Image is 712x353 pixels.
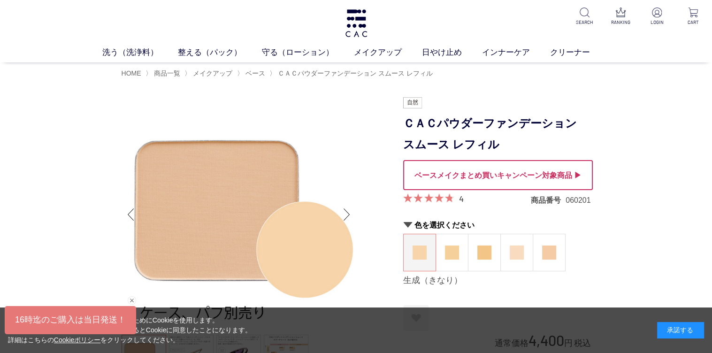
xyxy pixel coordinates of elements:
div: 承諾する [657,322,704,338]
li: 〉 [269,69,435,78]
a: LOGIN [645,8,668,26]
a: 洗う（洗浄料） [102,46,178,59]
dd: 060201 [566,195,590,205]
a: 蜂蜜（はちみつ） [436,234,468,271]
dl: 蜂蜜（はちみつ） [436,234,468,271]
a: 4 [459,193,464,204]
img: 生成（きなり） [413,246,427,260]
a: 小麦（こむぎ） [468,234,500,271]
a: 日やけ止め [422,46,482,59]
dl: 小麦（こむぎ） [468,234,501,271]
a: クリーナー [550,46,610,59]
div: Next slide [337,196,356,233]
div: Previous slide [122,196,140,233]
a: 商品一覧 [152,69,180,77]
a: CART [681,8,704,26]
a: メイクアップ [354,46,422,59]
dt: 商品番号 [531,195,566,205]
a: HOME [122,69,141,77]
a: RANKING [609,8,632,26]
img: logo [344,9,368,37]
img: 自然 [403,97,422,108]
a: ベース [244,69,265,77]
span: メイクアップ [193,69,232,77]
a: SEARCH [573,8,596,26]
h1: ＣＡＣパウダーファンデーション スムース レフィル [403,113,591,155]
a: 薄紅（うすべに） [533,234,565,271]
a: ＣＡＣパウダーファンデーション スムース レフィル [276,69,433,77]
a: 整える（パック） [178,46,262,59]
li: 〉 [237,69,268,78]
a: 桜（さくら） [501,234,533,271]
img: 桜（さくら） [510,246,524,260]
li: 〉 [184,69,235,78]
p: CART [681,19,704,26]
a: お気に入りに登録する [403,305,429,331]
a: メイクアップ [191,69,232,77]
h2: 色を選択ください [403,220,591,230]
span: 商品一覧 [154,69,180,77]
a: Cookieポリシー [54,336,101,344]
span: ベース [245,69,265,77]
img: ＣＡＣパウダーファンデーション スムース レフィル 生成（きなり） [122,97,356,332]
dl: 生成（きなり） [403,234,436,271]
a: 守る（ローション） [262,46,354,59]
div: 生成（きなり） [403,275,591,286]
p: RANKING [609,19,632,26]
p: SEARCH [573,19,596,26]
dl: 桜（さくら） [500,234,533,271]
li: 〉 [145,69,183,78]
a: インナーケア [482,46,550,59]
span: ＣＡＣパウダーファンデーション スムース レフィル [278,69,433,77]
p: LOGIN [645,19,668,26]
img: 小麦（こむぎ） [477,246,491,260]
img: 蜂蜜（はちみつ） [445,246,459,260]
img: 薄紅（うすべに） [542,246,556,260]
